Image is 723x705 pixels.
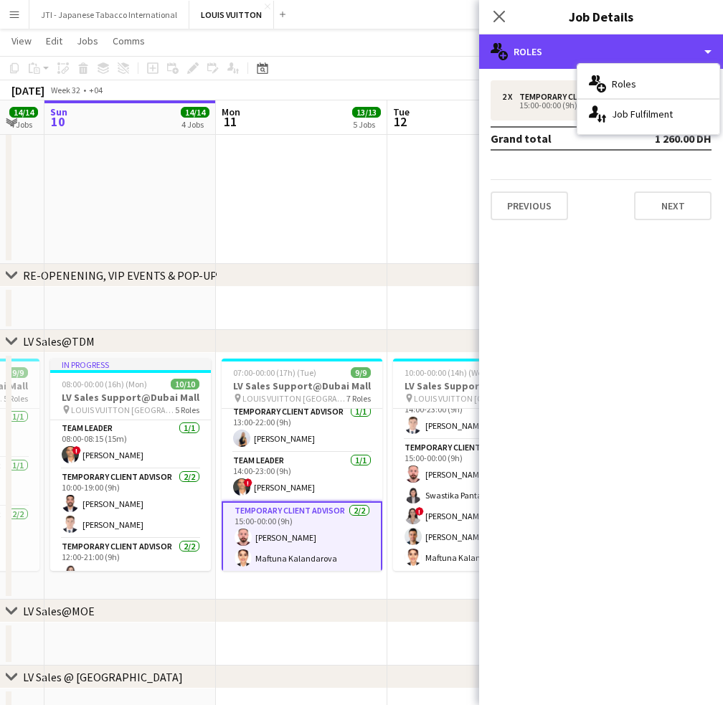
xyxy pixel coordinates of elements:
div: Job Fulfilment [577,100,719,128]
div: LV Sales@MOE [23,604,95,618]
td: 1 260.00 DH [621,127,712,150]
div: RE-OPENENING, VIP EVENTS & POP-UP [23,268,217,283]
div: In progress [50,359,211,370]
span: 14/14 [181,107,209,118]
a: Comms [107,32,151,50]
h3: Job Details [479,7,723,26]
app-job-card: 10:00-00:00 (14h) (Wed)9/9LV Sales Support@Dubai Mall LOUIS VUITTON [GEOGRAPHIC_DATA] - [GEOGRAPH... [393,359,554,571]
span: 11 [219,113,240,130]
app-card-role: Temporary Client Advisor2/210:00-19:00 (9h)[PERSON_NAME][PERSON_NAME] [50,469,211,539]
button: JTI - Japanese Tabacco International [29,1,189,29]
span: ! [415,507,424,516]
button: Next [634,191,712,220]
app-card-role: Temporary Client Advisor5/515:00-00:00 (9h)[PERSON_NAME]Swastika Panta![PERSON_NAME][PERSON_NAME]... [393,440,554,572]
span: Comms [113,34,145,47]
div: 4 Jobs [181,119,209,130]
span: 10/10 [171,379,199,389]
span: Mon [222,105,240,118]
span: 10:00-00:00 (14h) (Wed) [405,367,490,378]
span: Sun [50,105,67,118]
a: Jobs [71,32,104,50]
app-card-role: Temporary Client Advisor1/114:00-23:00 (9h)[PERSON_NAME] [393,391,554,440]
a: View [6,32,37,50]
span: Jobs [77,34,98,47]
button: Previous [491,191,568,220]
span: Week 32 [47,85,83,95]
span: LOUIS VUITTON [GEOGRAPHIC_DATA] - [GEOGRAPHIC_DATA] [242,393,346,404]
td: Grand total [491,127,621,150]
div: LV Sales@TDM [23,334,95,349]
app-card-role: Temporary Client Advisor1/113:00-22:00 (9h)[PERSON_NAME] [222,404,382,453]
div: 5 Jobs [353,119,380,130]
app-card-role: Team Leader1/114:00-23:00 (9h)![PERSON_NAME] [222,453,382,501]
span: Tue [393,105,410,118]
span: 14/14 [9,107,38,118]
div: 4 Jobs [10,119,37,130]
h3: LV Sales Support@Dubai Mall [50,391,211,404]
button: LOUIS VUITTON [189,1,274,29]
span: 5 Roles [4,393,28,404]
span: 07:00-00:00 (17h) (Tue) [233,367,316,378]
app-card-role: Temporary Client Advisor2/215:00-00:00 (9h)[PERSON_NAME]Maftuna Kalandarova [222,501,382,574]
div: 2 x [502,92,519,102]
app-card-role: Temporary Client Advisor2/212:00-21:00 (9h)[PERSON_NAME] [50,539,211,608]
span: 13/13 [352,107,381,118]
span: 10 [48,113,67,130]
span: 7 Roles [346,393,371,404]
span: LOUIS VUITTON [GEOGRAPHIC_DATA] - [GEOGRAPHIC_DATA] [414,393,518,404]
div: 15:00-00:00 (9h) [502,102,685,109]
span: 5 Roles [175,404,199,415]
div: Roles [479,34,723,69]
span: View [11,34,32,47]
span: Edit [46,34,62,47]
span: 9/9 [351,367,371,378]
span: ! [72,446,81,455]
app-job-card: 07:00-00:00 (17h) (Tue)9/9LV Sales Support@Dubai Mall LOUIS VUITTON [GEOGRAPHIC_DATA] - [GEOGRAPH... [222,359,382,571]
span: LOUIS VUITTON [GEOGRAPHIC_DATA] - [GEOGRAPHIC_DATA] [71,404,175,415]
h3: LV Sales Support@Dubai Mall [393,379,554,392]
span: ! [244,478,252,487]
span: 08:00-00:00 (16h) (Mon) [62,379,147,389]
div: Temporary Client Advisor [519,92,635,102]
div: [DATE] [11,83,44,98]
app-card-role: Team Leader1/108:00-08:15 (15m)![PERSON_NAME] [50,420,211,469]
div: Roles [577,70,719,98]
app-job-card: In progress08:00-00:00 (16h) (Mon)10/10LV Sales Support@Dubai Mall LOUIS VUITTON [GEOGRAPHIC_DATA... [50,359,211,571]
a: Edit [40,32,68,50]
h3: LV Sales Support@Dubai Mall [222,379,382,392]
span: 9/9 [8,367,28,378]
div: +04 [89,85,103,95]
div: LV Sales @ [GEOGRAPHIC_DATA] [23,670,183,684]
span: 12 [391,113,410,130]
